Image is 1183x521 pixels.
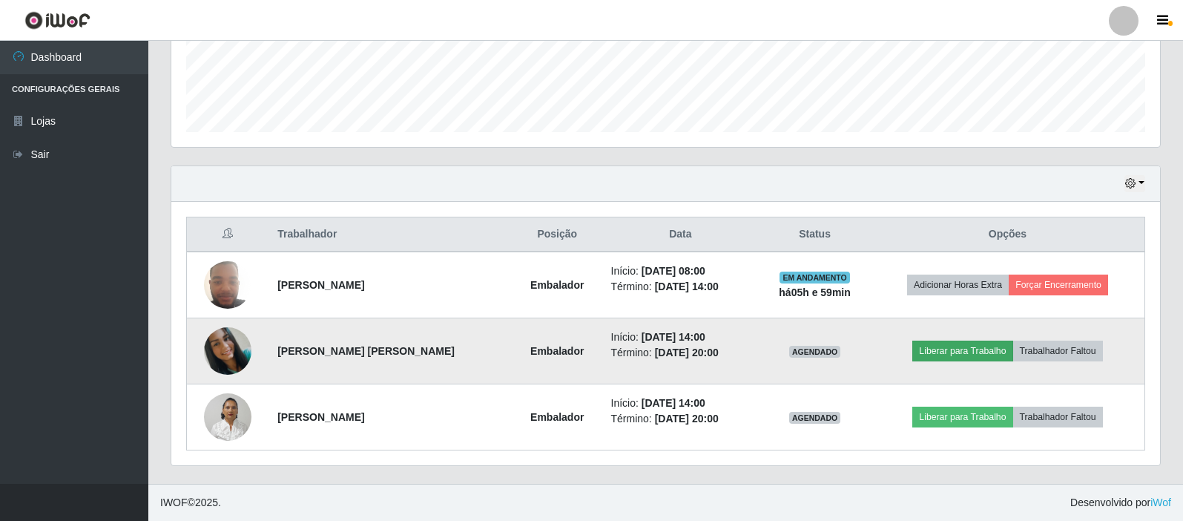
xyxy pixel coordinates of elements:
[912,407,1012,427] button: Liberar para Trabalho
[268,217,513,252] th: Trabalhador
[530,411,584,423] strong: Embalador
[611,396,751,411] li: Início:
[204,327,251,375] img: 1693608079370.jpeg
[655,281,719,292] time: [DATE] 14:00
[530,345,584,357] strong: Embalador
[277,279,364,291] strong: [PERSON_NAME]
[160,495,221,511] span: © 2025 .
[789,346,841,358] span: AGENDADO
[602,217,759,252] th: Data
[871,217,1145,252] th: Opções
[1009,275,1108,295] button: Forçar Encerramento
[642,397,705,409] time: [DATE] 14:00
[611,411,751,427] li: Término:
[789,412,841,424] span: AGENDADO
[513,217,602,252] th: Posição
[611,345,751,361] li: Término:
[655,347,719,358] time: [DATE] 20:00
[1013,407,1103,427] button: Trabalhador Faltou
[912,341,1012,361] button: Liberar para Trabalho
[642,265,705,277] time: [DATE] 08:00
[907,275,1009,295] button: Adicionar Horas Extra
[780,272,850,284] span: EM ANDAMENTO
[1070,495,1171,511] span: Desenvolvido por
[1150,497,1171,508] a: iWof
[277,411,364,423] strong: [PERSON_NAME]
[204,385,251,448] img: 1675303307649.jpeg
[779,286,851,298] strong: há 05 h e 59 min
[277,345,455,357] strong: [PERSON_NAME] [PERSON_NAME]
[759,217,871,252] th: Status
[160,497,188,508] span: IWOF
[642,331,705,343] time: [DATE] 14:00
[611,279,751,295] li: Término:
[1013,341,1103,361] button: Trabalhador Faltou
[204,253,251,316] img: 1694719722854.jpeg
[611,263,751,279] li: Início:
[24,11,90,30] img: CoreUI Logo
[530,279,584,291] strong: Embalador
[655,413,719,425] time: [DATE] 20:00
[611,330,751,345] li: Início:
